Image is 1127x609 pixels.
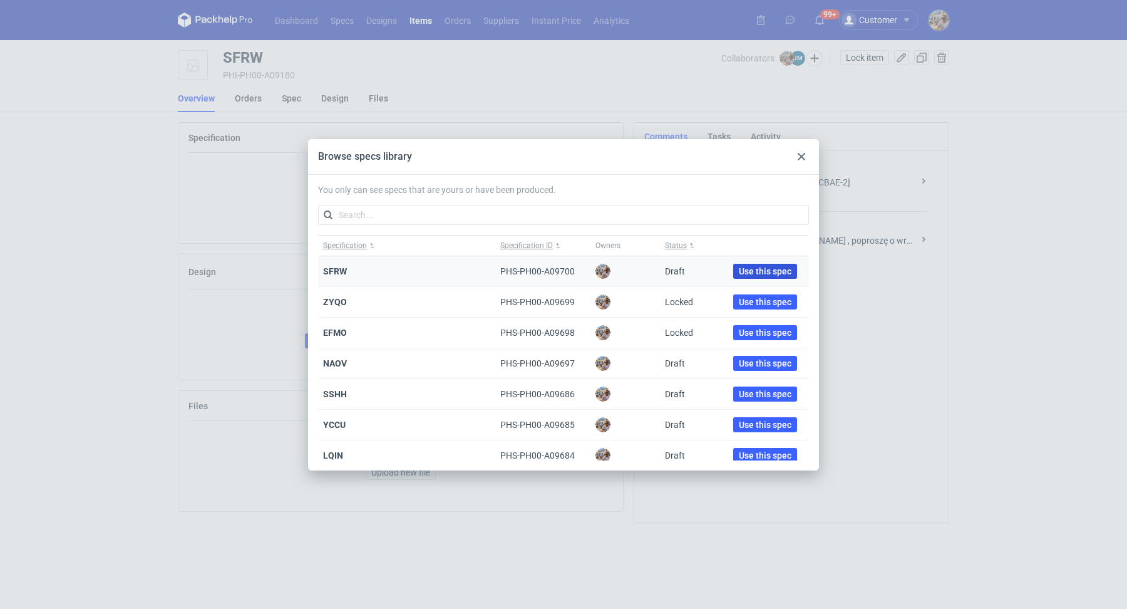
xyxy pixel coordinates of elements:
div: PHS-PH00-A09699 [495,287,590,318]
span: ZYQO [323,297,347,307]
div: PHS-PH00-A09684 [495,440,590,471]
span: Use this spec [739,451,791,460]
div: PHS-PH00-A09686 [495,379,590,410]
span: Specification ID [500,241,553,251]
div: PHS-PH00-A09698 [495,318,590,348]
span: Specification [323,241,367,251]
div: SFRW [318,256,495,287]
span: Use this spec [739,328,791,337]
div: Draft [665,357,685,370]
div: Locked [665,326,693,339]
span: YCCU [323,420,346,430]
button: Use this spec [733,264,797,279]
button: Use this spec [733,417,797,432]
img: Michał Palasek [595,325,610,340]
img: Michał Palasek [595,294,610,310]
div: PHS-PH00-A09684 [500,449,575,462]
button: Specification ID [495,236,590,256]
span: Use this spec [739,298,791,306]
div: Browse specs library [318,150,412,164]
button: Specification [318,236,495,256]
div: LQIN [318,440,495,471]
input: Search... [318,205,809,225]
div: PHS-PH00-A09699 [500,296,575,308]
div: PHS-PH00-A09697 [500,357,575,370]
div: Draft [665,265,685,278]
div: YCCU [318,410,495,440]
div: PHS-PH00-A09686 [500,388,575,400]
img: Michał Palasek [595,448,610,463]
span: Use this spec [739,267,791,276]
div: Draft [665,419,685,431]
span: SFRW [323,266,347,276]
div: PHS-PH00-A09700 [500,265,575,278]
span: Use this spec [739,420,791,429]
p: You only can see specs that are yours or have been produced. [318,185,809,195]
span: Use this spec [739,390,791,398]
div: PHS-PH00-A09685 [495,410,590,440]
button: Use this spec [733,356,797,371]
span: NAOV [323,358,347,368]
button: Status [660,236,721,256]
img: Michał Palasek [595,417,610,432]
div: ZYQO [318,287,495,318]
span: EFMO [323,328,347,338]
div: PHS-PH00-A09685 [500,419,575,431]
button: Use this spec [733,387,797,402]
button: Use this spec [733,294,797,310]
img: Michał Palasek [595,264,610,279]
span: SSHH [323,389,347,399]
span: Use this spec [739,359,791,368]
div: PHS-PH00-A09697 [495,348,590,379]
div: EFMO [318,318,495,348]
button: Use this spec [733,325,797,340]
div: NAOV [318,348,495,379]
img: Michał Palasek [595,387,610,402]
div: Draft [665,449,685,462]
div: PHS-PH00-A09700 [495,256,590,287]
span: Status [665,241,687,251]
div: Draft [665,388,685,400]
div: SSHH [318,379,495,410]
div: PHS-PH00-A09698 [500,326,575,339]
div: Locked [665,296,693,308]
img: Michał Palasek [595,356,610,371]
span: LQIN [323,450,343,461]
button: Use this spec [733,448,797,463]
span: Owners [595,241,620,251]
